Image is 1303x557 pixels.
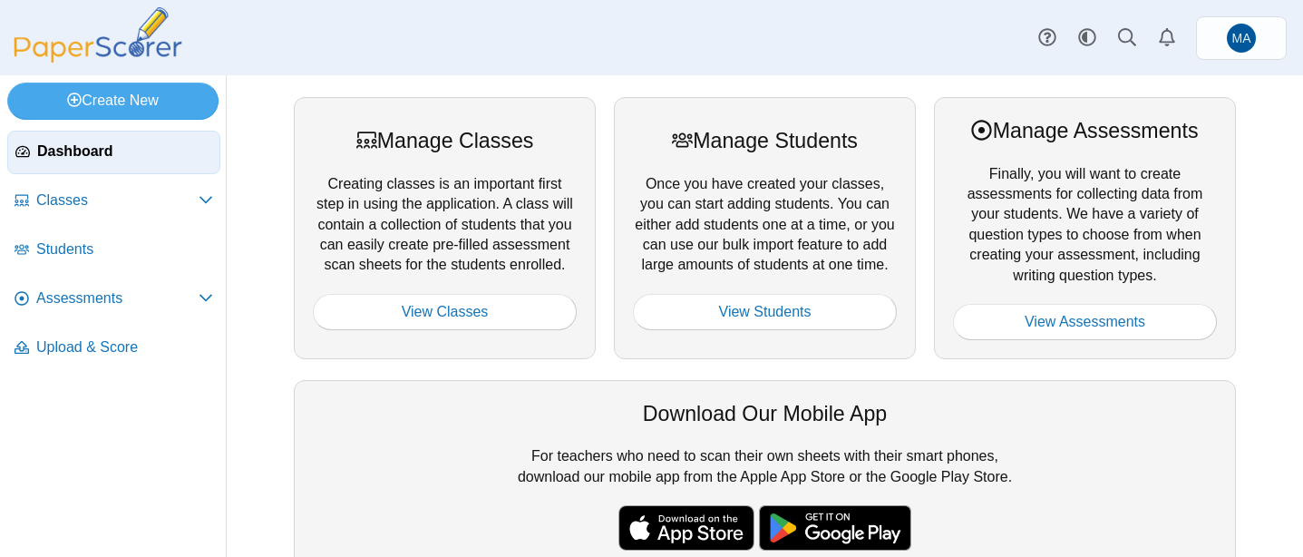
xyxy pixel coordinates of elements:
a: Students [7,229,220,272]
img: apple-store-badge.svg [618,505,754,551]
a: Create New [7,83,219,119]
span: Students [36,239,213,259]
span: Assessments [36,288,199,308]
a: Assessments [7,278,220,321]
img: PaperScorer [7,7,189,63]
div: Manage Students [633,126,897,155]
img: google-play-badge.png [759,505,911,551]
span: Dashboard [37,142,212,161]
div: Download Our Mobile App [313,399,1217,428]
div: Manage Assessments [953,116,1217,145]
div: Manage Classes [313,126,577,155]
div: Creating classes is an important first step in using the application. A class will contain a coll... [294,97,596,359]
span: Classes [36,191,199,210]
a: Marymount Admissions [1196,16,1287,60]
a: View Students [633,294,897,330]
div: Finally, you will want to create assessments for collecting data from your students. We have a va... [934,97,1236,359]
a: PaperScorer [7,50,189,65]
a: Classes [7,180,220,223]
a: Upload & Score [7,327,220,370]
a: View Assessments [953,304,1217,340]
span: Marymount Admissions [1232,32,1251,44]
a: Dashboard [7,131,220,174]
a: View Classes [313,294,577,330]
a: Alerts [1147,18,1187,58]
div: Once you have created your classes, you can start adding students. You can either add students on... [614,97,916,359]
span: Upload & Score [36,337,213,357]
span: Marymount Admissions [1227,24,1256,53]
